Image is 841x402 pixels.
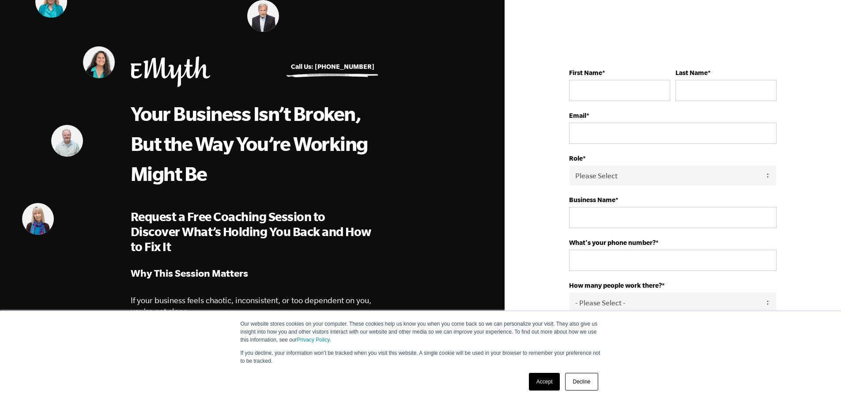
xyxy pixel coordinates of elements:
p: Our website stores cookies on your computer. These cookies help us know you when you come back so... [241,320,601,344]
a: Accept [529,373,560,391]
strong: First Name [569,69,602,76]
strong: Last Name [675,69,708,76]
a: Decline [565,373,598,391]
strong: Business Name [569,196,615,203]
p: If you decline, your information won’t be tracked when you visit this website. A single cookie wi... [241,349,601,365]
strong: Why This Session Matters [131,267,248,278]
img: Mark Krull, EMyth Business Coach [51,125,83,157]
span: If your business feels chaotic, inconsistent, or too dependent on you, you're not alone. [131,296,371,316]
span: Your Business Isn’t Broken, But the Way You’re Working Might Be [131,102,368,184]
strong: Role [569,154,583,162]
a: Privacy Policy [297,337,330,343]
img: Judith Lerner, EMyth Business Coach [83,46,115,78]
a: Call Us: [PHONE_NUMBER] [291,63,374,70]
strong: What's your phone number? [569,239,656,246]
img: EMyth [131,56,210,87]
span: Request a Free Coaching Session to Discover What’s Holding You Back and How to Fix It [131,210,371,253]
strong: Email [569,112,586,119]
img: Mary Rydman, EMyth Business Coach [22,203,54,235]
strong: How many people work there? [569,282,662,289]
